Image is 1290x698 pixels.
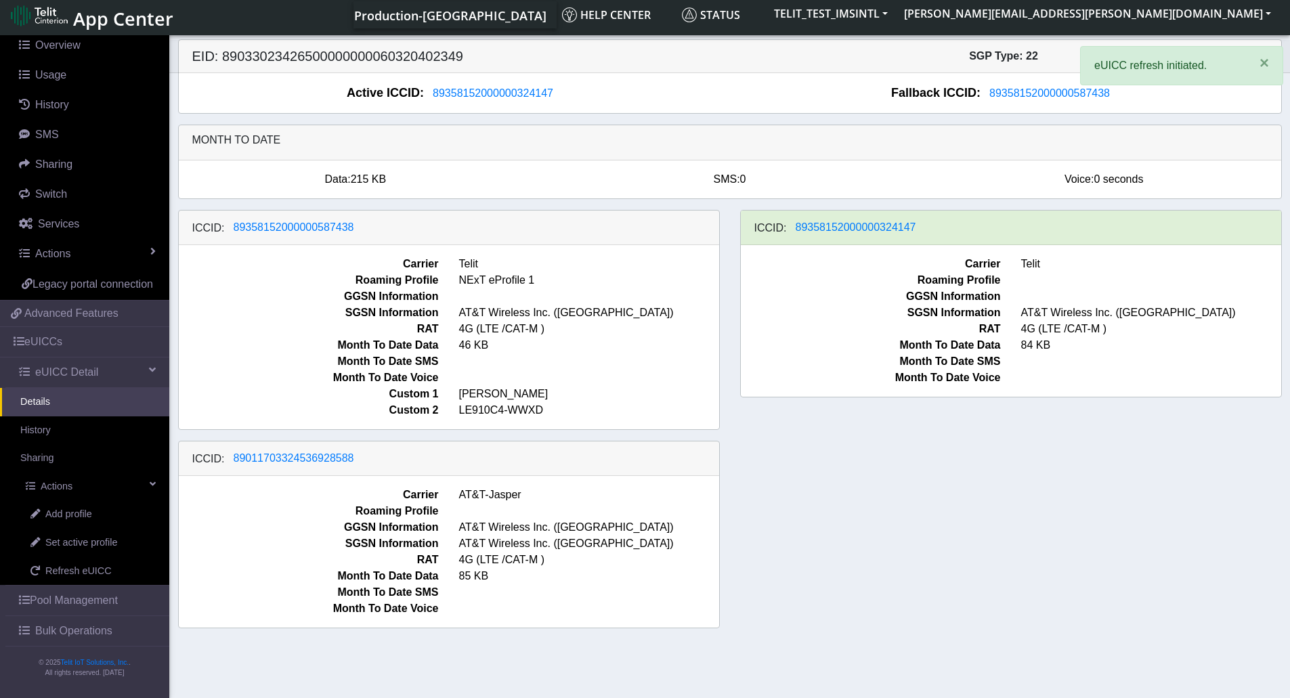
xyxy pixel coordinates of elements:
span: Voice: [1065,173,1094,185]
button: 89358152000000324147 [787,219,925,236]
span: Month To Date SMS [731,353,1011,370]
span: AT&T Wireless Inc. ([GEOGRAPHIC_DATA]) [449,519,729,536]
a: Set active profile [10,529,169,557]
span: AT&T-Jasper [449,487,729,503]
span: 0 seconds [1094,173,1143,185]
span: GGSN Information [731,288,1011,305]
span: Actions [35,248,70,259]
span: Status [682,7,740,22]
a: Status [676,1,766,28]
span: Advanced Features [24,305,119,322]
span: 89358152000000324147 [796,221,916,233]
a: Actions [5,473,169,501]
img: logo-telit-cinterion-gw-new.png [11,5,68,26]
p: eUICC refresh initiated. [1094,58,1239,74]
span: 89011703324536928588 [234,452,354,464]
span: LE910C4-WWXD [449,402,729,418]
button: TELIT_TEST_IMSINTL [766,1,896,26]
span: Bulk Operations [35,623,112,639]
span: Production-[GEOGRAPHIC_DATA] [354,7,546,24]
a: Refresh eUICC [10,557,169,586]
span: 0 [740,173,746,185]
span: 4G (LTE /CAT-M ) [449,552,729,568]
button: 89011703324536928588 [225,450,363,467]
span: × [1260,53,1269,72]
span: Roaming Profile [169,503,449,519]
button: [PERSON_NAME][EMAIL_ADDRESS][PERSON_NAME][DOMAIN_NAME] [896,1,1279,26]
span: Month To Date Voice [731,370,1011,386]
span: [PERSON_NAME] [449,386,729,402]
span: AT&T Wireless Inc. ([GEOGRAPHIC_DATA]) [449,536,729,552]
a: History [5,90,169,120]
h6: ICCID: [192,452,225,465]
span: RAT [731,321,1011,337]
span: Month To Date Data [169,568,449,584]
span: SGP Type: 22 [969,50,1038,62]
span: Active ICCID: [347,84,424,102]
img: knowledge.svg [562,7,577,22]
a: eUICC Detail [5,357,169,387]
span: Month To Date Voice [169,601,449,617]
button: 89358152000000587438 [225,219,363,236]
a: Bulk Operations [5,616,169,646]
span: History [35,99,69,110]
span: 215 KB [351,173,386,185]
span: Month To Date Voice [169,370,449,386]
span: 85 KB [449,568,729,584]
span: Help center [562,7,651,22]
span: 46 KB [449,337,729,353]
span: Sharing [35,158,72,170]
span: Carrier [169,487,449,503]
a: Actions [5,239,169,269]
span: Services [38,218,79,230]
span: Refresh eUICC [45,564,112,579]
span: GGSN Information [169,519,449,536]
span: Month To Date SMS [169,353,449,370]
a: SMS [5,120,169,150]
a: Your current platform instance [353,1,546,28]
h6: ICCID: [754,221,787,234]
a: Sharing [5,150,169,179]
a: Services [5,209,169,239]
span: Set active profile [45,536,117,550]
span: RAT [169,321,449,337]
span: SMS: [713,173,739,185]
button: Close [1246,47,1283,79]
span: Month To Date Data [731,337,1011,353]
span: Telit [449,256,729,272]
span: 89358152000000587438 [234,221,354,233]
span: SGSN Information [169,536,449,552]
span: Carrier [731,256,1011,272]
span: AT&T Wireless Inc. ([GEOGRAPHIC_DATA]) [449,305,729,321]
span: SGSN Information [169,305,449,321]
span: RAT [169,552,449,568]
span: Legacy portal connection [33,278,153,290]
span: eUICC Detail [35,364,98,380]
span: Usage [35,69,66,81]
a: App Center [11,1,171,30]
span: SGSN Information [731,305,1011,321]
span: Month To Date Data [169,337,449,353]
span: Roaming Profile [731,272,1011,288]
span: GGSN Information [169,288,449,305]
span: Data: [324,173,350,185]
a: Pool Management [5,586,169,615]
span: 89358152000000324147 [433,87,553,99]
a: Telit IoT Solutions, Inc. [61,659,129,666]
h5: EID: 89033023426500000000060320402349 [182,48,730,64]
span: Overview [35,39,81,51]
span: Switch [35,188,67,200]
span: Month To Date SMS [169,584,449,601]
span: Add profile [45,507,92,522]
span: 89358152000000587438 [989,87,1110,99]
button: 89358152000000587438 [981,85,1119,102]
span: App Center [73,6,173,31]
a: Help center [557,1,676,28]
a: Usage [5,60,169,90]
h6: Month to date [192,133,1268,146]
span: Roaming Profile [169,272,449,288]
span: SMS [35,129,59,140]
span: Custom 2 [169,402,449,418]
span: Fallback ICCID: [891,84,981,102]
a: Overview [5,30,169,60]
